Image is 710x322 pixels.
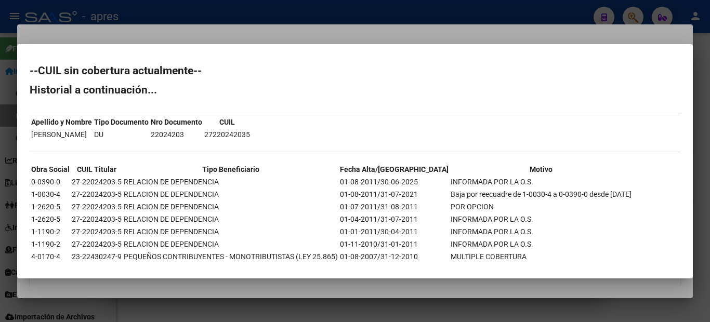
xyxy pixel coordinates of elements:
td: RELACION DE DEPENDENCIA [123,176,338,187]
td: 01-08-2007/31-12-2010 [339,251,449,262]
td: SIN DECLARACION JURADA [450,263,632,275]
td: [PERSON_NAME] [31,129,93,140]
td: 27-22024203-5 [71,238,122,250]
h2: --CUIL sin cobertura actualmente-- [30,65,680,76]
td: RELACION DE DEPENDENCIA [123,238,338,250]
td: 01-01-2011/30-04-2011 [339,226,449,237]
td: MULTIPLE COBERTURA [450,251,632,262]
td: 01-01-1999/31-01-2009 [339,263,449,275]
td: 1-2620-5 [31,213,70,225]
td: 27-22024203-5 [71,189,122,200]
td: RELACION DE DEPENDENCIA [123,189,338,200]
th: Obra Social [31,164,70,175]
td: 22024203 [150,129,203,140]
th: Tipo Documento [94,116,149,128]
td: 27220242035 [204,129,251,140]
td: 01-08-2011/31-07-2021 [339,189,449,200]
th: Fecha Alta/[GEOGRAPHIC_DATA] [339,164,449,175]
td: PEQUEÑOS CONTRIBUYENTES - MONOTRIBUTISTAS (LEY 25.865) [123,251,338,262]
iframe: Intercom live chat [675,287,700,312]
td: 01-11-2010/31-01-2011 [339,238,449,250]
td: 1-1190-2 [31,238,70,250]
td: 01-07-2011/31-08-2011 [339,201,449,212]
td: 4-0170-4 [31,251,70,262]
td: INFORMADA POR LA O.S. [450,213,632,225]
td: 01-08-2011/30-06-2025 [339,176,449,187]
td: 1-0030-4 [31,189,70,200]
td: INFORMADA POR LA O.S. [450,176,632,187]
td: 27-22024203-5 [71,201,122,212]
td: 27-22024203-5 [71,263,122,275]
th: Motivo [450,164,632,175]
th: Nro Documento [150,116,203,128]
th: CUIL [204,116,251,128]
th: CUIL Titular [71,164,122,175]
td: RELACION DE DEPENDENCIA [123,213,338,225]
td: 27-22024203-5 [71,226,122,237]
th: Tipo Beneficiario [123,164,338,175]
td: RELACION DE DEPENDENCIA [123,263,338,275]
td: 1-1190-2 [31,226,70,237]
td: 23-22430247-9 [71,251,122,262]
td: DU [94,129,149,140]
td: 27-22024203-5 [71,213,122,225]
td: 01-04-2011/31-07-2011 [339,213,449,225]
h2: Historial a continuación... [30,85,680,95]
td: INFORMADA POR LA O.S. [450,226,632,237]
td: Baja por reecuadre de 1-0030-4 a 0-0390-0 desde [DATE] [450,189,632,200]
td: 0-0390-0 [31,176,70,187]
td: POR OPCION [450,201,632,212]
td: INFORMADA POR LA O.S. [450,238,632,250]
td: 27-22024203-5 [71,176,122,187]
th: Apellido y Nombre [31,116,93,128]
td: 1-2620-5 [31,201,70,212]
td: RELACION DE DEPENDENCIA [123,226,338,237]
td: RELACION DE DEPENDENCIA [123,201,338,212]
td: 4-0080-0 [31,263,70,275]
